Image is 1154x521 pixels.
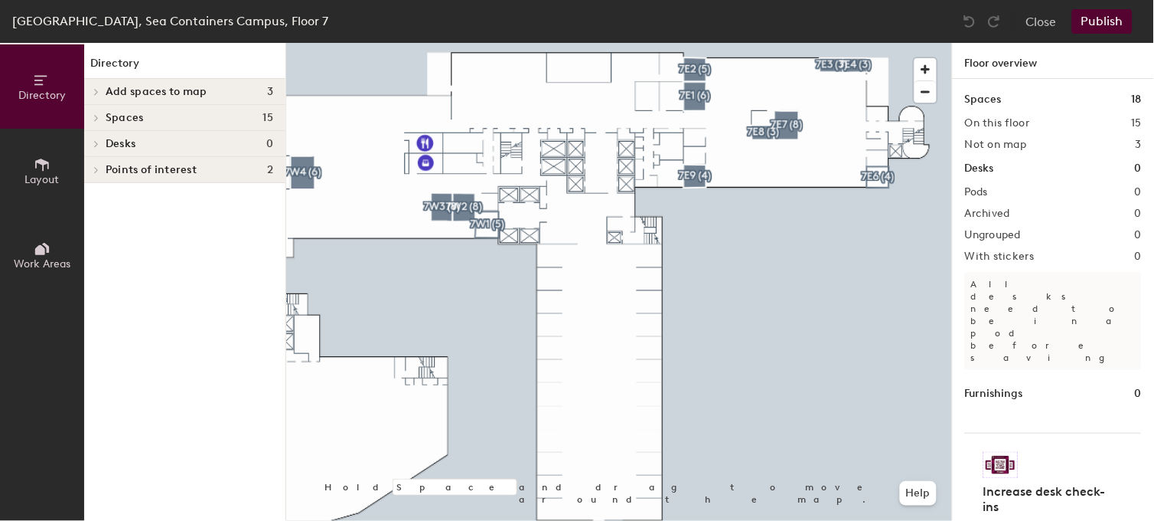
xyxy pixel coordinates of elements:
h2: 0 [1135,208,1142,220]
h2: 3 [1136,139,1142,151]
span: Spaces [106,112,144,124]
button: Help [900,481,937,506]
img: Sticker logo [983,452,1019,478]
div: [GEOGRAPHIC_DATA], Sea Containers Campus, Floor 7 [12,11,328,31]
h1: 18 [1132,91,1142,108]
button: Publish [1072,9,1133,34]
h2: On this floor [965,117,1030,129]
h1: Floor overview [953,43,1154,79]
span: Add spaces to map [106,86,207,98]
span: Desks [106,138,135,150]
h1: Furnishings [965,385,1023,402]
span: 0 [266,138,273,150]
img: Redo [986,14,1002,29]
h2: With stickers [965,251,1035,263]
h2: Archived [965,208,1010,220]
h2: Not on map [965,139,1027,151]
button: Close [1026,9,1057,34]
h2: Ungrouped [965,229,1022,241]
span: Directory [18,89,66,102]
h4: Increase desk check-ins [983,484,1114,515]
h2: 0 [1135,229,1142,241]
span: 15 [262,112,273,124]
h1: 0 [1135,160,1142,177]
h1: Directory [84,55,285,79]
span: Work Areas [14,257,70,270]
img: Undo [962,14,977,29]
span: 2 [267,164,273,176]
h2: 15 [1131,117,1142,129]
h1: 0 [1135,385,1142,402]
h2: 0 [1135,251,1142,263]
h1: Spaces [965,91,1002,108]
span: Points of interest [106,164,197,176]
h2: 0 [1135,186,1142,198]
span: Layout [25,173,60,186]
h1: Desks [965,160,994,177]
span: 3 [267,86,273,98]
h2: Pods [965,186,988,198]
p: All desks need to be in a pod before saving [965,272,1142,370]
